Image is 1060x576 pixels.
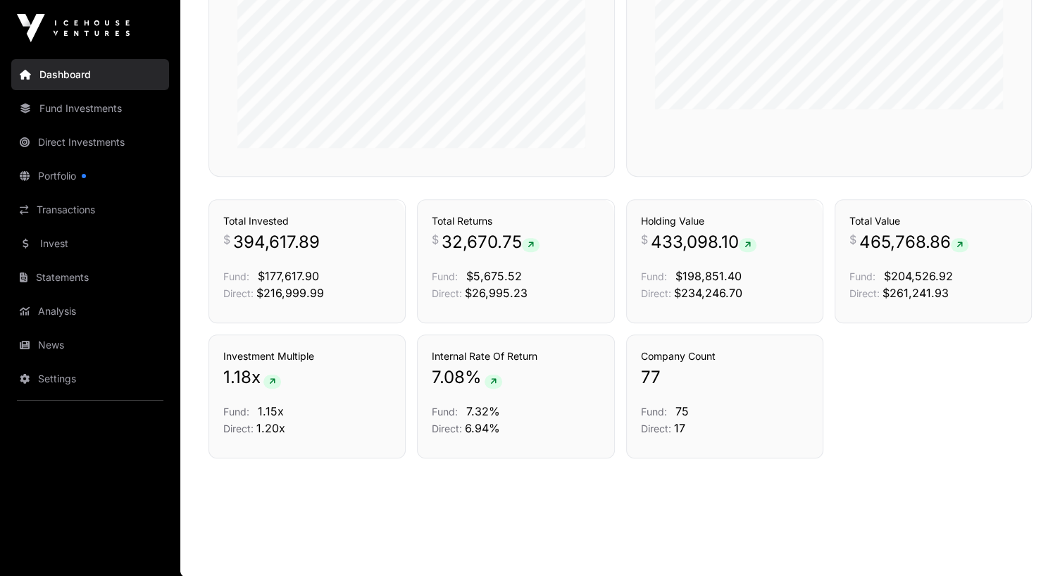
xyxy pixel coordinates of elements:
[223,406,249,418] span: Fund:
[223,366,251,389] span: 1.18
[641,366,661,389] span: 77
[466,404,500,418] span: 7.32%
[256,421,285,435] span: 1.20x
[256,286,324,300] span: $216,999.99
[641,214,809,228] h3: Holding Value
[651,231,756,253] span: 433,098.10
[251,366,261,389] span: x
[641,231,648,248] span: $
[442,231,540,253] span: 32,670.75
[883,286,949,300] span: $261,241.93
[432,366,465,389] span: 7.08
[11,228,169,259] a: Invest
[11,59,169,90] a: Dashboard
[849,231,856,248] span: $
[432,287,462,299] span: Direct:
[465,366,482,389] span: %
[223,270,249,282] span: Fund:
[258,269,319,283] span: $177,617.90
[11,194,169,225] a: Transactions
[258,404,284,418] span: 1.15x
[432,214,599,228] h3: Total Returns
[641,406,667,418] span: Fund:
[849,270,875,282] span: Fund:
[849,214,1017,228] h3: Total Value
[990,508,1060,576] iframe: Chat Widget
[11,93,169,124] a: Fund Investments
[11,330,169,361] a: News
[674,421,685,435] span: 17
[17,14,130,42] img: Icehouse Ventures Logo
[675,404,689,418] span: 75
[432,406,458,418] span: Fund:
[223,287,254,299] span: Direct:
[432,231,439,248] span: $
[859,231,968,253] span: 465,768.86
[11,296,169,327] a: Analysis
[641,349,809,363] h3: Company Count
[466,269,522,283] span: $5,675.52
[641,287,671,299] span: Direct:
[223,231,230,248] span: $
[11,127,169,158] a: Direct Investments
[432,422,462,434] span: Direct:
[641,270,667,282] span: Fund:
[11,262,169,293] a: Statements
[432,349,599,363] h3: Internal Rate Of Return
[884,269,953,283] span: $204,526.92
[849,287,880,299] span: Direct:
[675,269,742,283] span: $198,851.40
[465,286,528,300] span: $26,995.23
[11,161,169,192] a: Portfolio
[223,422,254,434] span: Direct:
[11,363,169,394] a: Settings
[641,422,671,434] span: Direct:
[223,349,391,363] h3: Investment Multiple
[223,214,391,228] h3: Total Invested
[233,231,320,253] span: 394,617.89
[432,270,458,282] span: Fund:
[674,286,742,300] span: $234,246.70
[465,421,500,435] span: 6.94%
